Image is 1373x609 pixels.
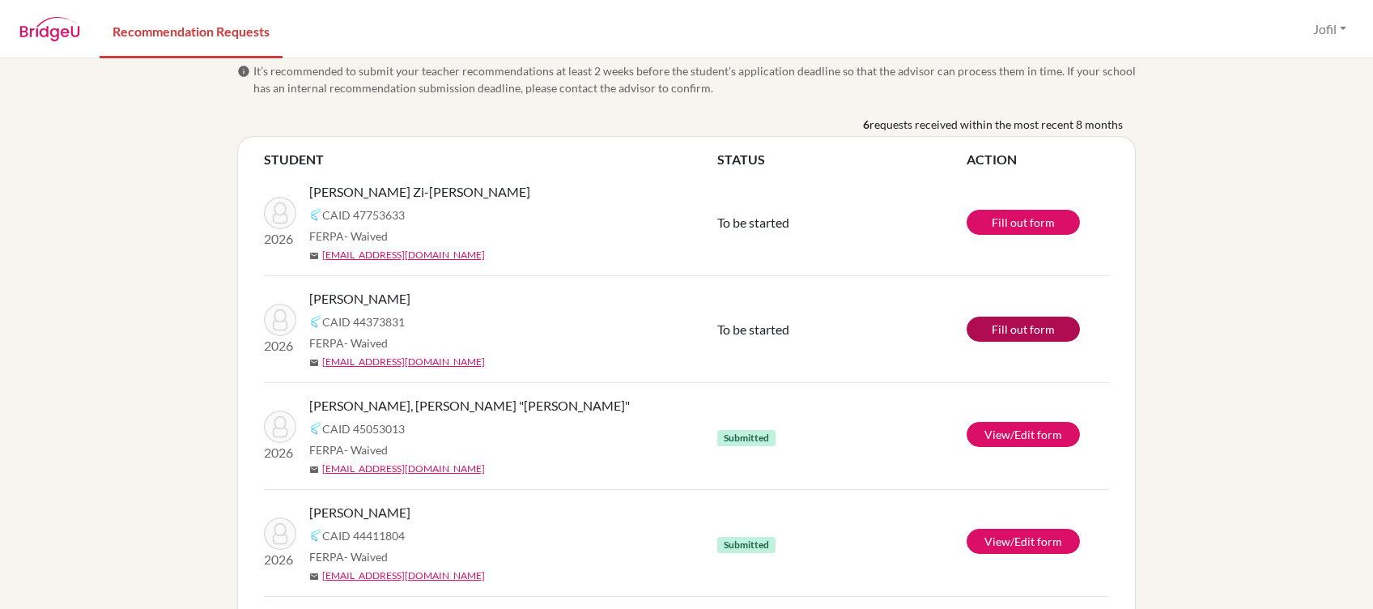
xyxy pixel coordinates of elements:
[309,182,530,202] span: [PERSON_NAME] Zi-[PERSON_NAME]
[967,422,1080,447] a: View/Edit form
[309,441,388,458] span: FERPA
[309,548,388,565] span: FERPA
[863,116,869,133] b: 6
[309,358,319,368] span: mail
[100,2,283,58] a: Recommendation Requests
[322,207,405,224] span: CAID 47753633
[344,550,388,564] span: - Waived
[264,197,296,229] img: Liu, Evelyn Zi-Tang
[264,443,296,462] p: 2026
[264,517,296,550] img: Lin, Emma
[309,334,388,351] span: FERPA
[309,465,319,475] span: mail
[309,529,322,542] img: Common App logo
[322,248,485,262] a: [EMAIL_ADDRESS][DOMAIN_NAME]
[322,462,485,476] a: [EMAIL_ADDRESS][DOMAIN_NAME]
[869,116,1123,133] span: requests received within the most recent 8 months
[264,550,296,569] p: 2026
[717,430,776,446] span: Submitted
[322,420,405,437] span: CAID 45053013
[322,527,405,544] span: CAID 44411804
[967,210,1080,235] a: Fill out form
[237,65,250,78] span: info
[967,317,1080,342] a: Fill out form
[717,537,776,553] span: Submitted
[309,228,388,245] span: FERPA
[309,572,319,581] span: mail
[1306,14,1354,45] button: Jofil
[322,313,405,330] span: CAID 44373831
[717,215,789,230] span: To be started
[967,150,1109,169] th: ACTION
[309,503,410,522] span: [PERSON_NAME]
[264,150,717,169] th: STUDENT
[717,150,967,169] th: STATUS
[967,529,1080,554] a: View/Edit form
[264,304,296,336] img: Chen, Oliver
[19,17,80,41] img: BridgeU logo
[322,569,485,583] a: [EMAIL_ADDRESS][DOMAIN_NAME]
[253,62,1136,96] span: It’s recommended to submit your teacher recommendations at least 2 weeks before the student’s app...
[264,229,296,249] p: 2026
[322,355,485,369] a: [EMAIL_ADDRESS][DOMAIN_NAME]
[309,251,319,261] span: mail
[309,396,630,415] span: [PERSON_NAME], [PERSON_NAME] "[PERSON_NAME]"
[309,422,322,435] img: Common App logo
[264,336,296,356] p: 2026
[344,336,388,350] span: - Waived
[344,229,388,243] span: - Waived
[309,289,410,309] span: [PERSON_NAME]
[344,443,388,457] span: - Waived
[309,208,322,221] img: Common App logo
[264,411,296,443] img: Chiang, Yu Jen "Jenny"
[309,315,322,328] img: Common App logo
[717,322,789,337] span: To be started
